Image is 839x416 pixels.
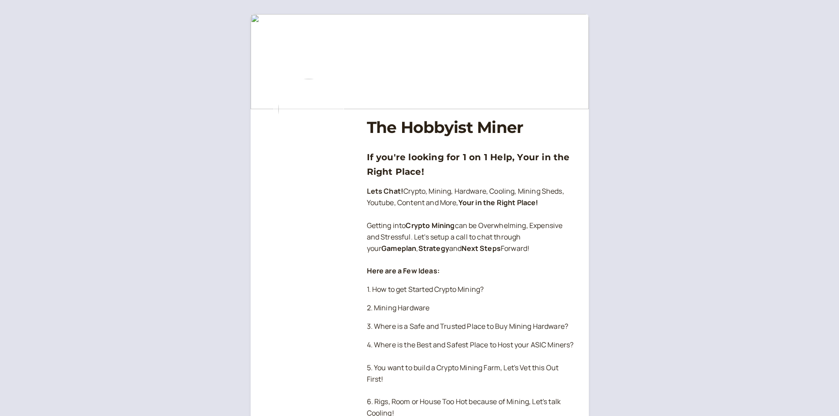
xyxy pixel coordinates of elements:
strong: Lets Chat! [367,186,404,196]
strong: Strategy [418,243,449,253]
h1: The Hobbyist Miner [367,118,575,137]
p: 2. Mining Hardware [367,302,575,314]
p: 3. Where is a Safe and Trusted Place to Buy Mining Hardware? [367,321,575,332]
strong: Gameplan [381,243,416,253]
p: 1. How to get Started Crypto Mining? [367,284,575,295]
h3: If you're looking for 1 on 1 Help, Your in the Right Place! [367,150,575,179]
p: Crypto, Mining, Hardware, Cooling, Mining Sheds, Youtube, Content and More, Getting into can be O... [367,186,575,277]
strong: Here are a Few Ideas: [367,266,440,276]
strong: Crypto Mining [406,221,455,230]
strong: Next Steps [462,243,501,253]
strong: Your in the Right Place! [458,198,539,207]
